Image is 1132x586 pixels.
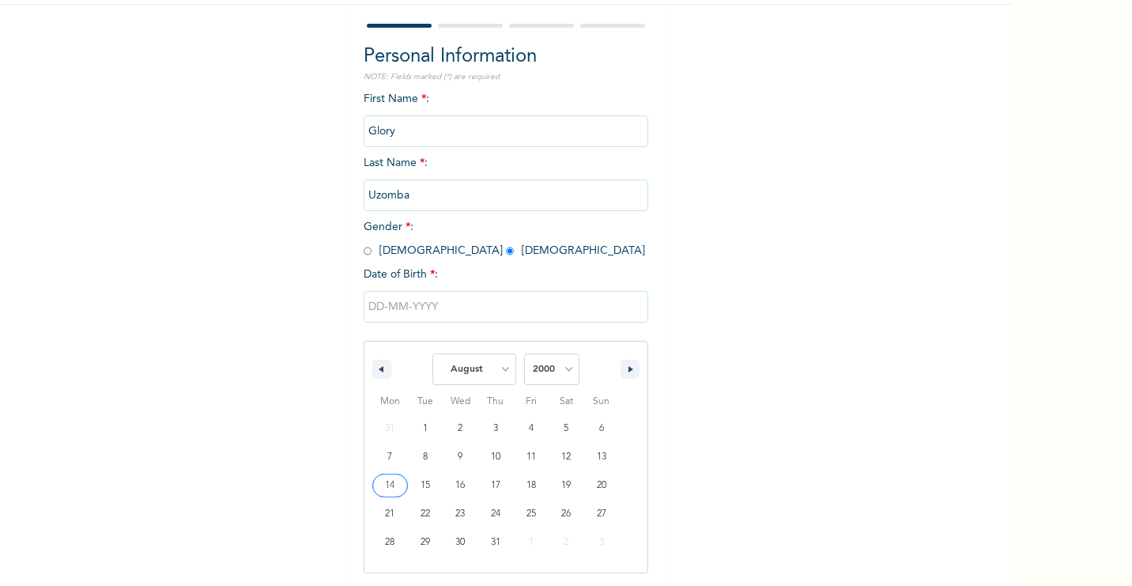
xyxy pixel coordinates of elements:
span: 18 [526,471,536,500]
button: 5 [549,414,584,443]
button: 20 [583,471,619,500]
button: 6 [583,414,619,443]
button: 19 [549,471,584,500]
span: 20 [597,471,606,500]
span: 2 [458,414,462,443]
span: 21 [385,500,394,528]
button: 27 [583,500,619,528]
span: 19 [561,471,571,500]
span: 11 [526,443,536,471]
input: Enter your last name [364,180,648,211]
button: 14 [372,471,408,500]
span: 23 [455,500,465,528]
span: Sat [549,389,584,414]
button: 18 [513,471,549,500]
span: 12 [561,443,571,471]
button: 24 [478,500,514,528]
span: 17 [491,471,500,500]
span: 6 [599,414,604,443]
span: 30 [455,528,465,557]
span: 31 [491,528,500,557]
span: Wed [443,389,478,414]
span: 26 [561,500,571,528]
button: 26 [549,500,584,528]
span: 14 [385,471,394,500]
span: 25 [526,500,536,528]
button: 12 [549,443,584,471]
button: 2 [443,414,478,443]
span: 7 [387,443,392,471]
button: 21 [372,500,408,528]
button: 23 [443,500,478,528]
button: 7 [372,443,408,471]
span: Date of Birth : [364,267,438,283]
button: 16 [443,471,478,500]
span: 8 [423,443,428,471]
button: 31 [478,528,514,557]
span: 27 [597,500,606,528]
button: 15 [408,471,443,500]
button: 10 [478,443,514,471]
span: 15 [421,471,430,500]
button: 1 [408,414,443,443]
span: 16 [455,471,465,500]
span: 3 [493,414,498,443]
span: Mon [372,389,408,414]
span: Sun [583,389,619,414]
button: 11 [513,443,549,471]
span: Thu [478,389,514,414]
button: 28 [372,528,408,557]
button: 25 [513,500,549,528]
span: Tue [408,389,443,414]
span: Fri [513,389,549,414]
span: Gender : [DEMOGRAPHIC_DATA] [DEMOGRAPHIC_DATA] [364,221,645,256]
button: 9 [443,443,478,471]
h2: Personal Information [364,43,648,71]
span: 9 [458,443,462,471]
span: 5 [564,414,568,443]
span: 29 [421,528,430,557]
span: 10 [491,443,500,471]
span: Last Name : [364,157,648,201]
span: 22 [421,500,430,528]
button: 30 [443,528,478,557]
span: 28 [385,528,394,557]
span: 4 [529,414,534,443]
button: 29 [408,528,443,557]
button: 8 [408,443,443,471]
button: 22 [408,500,443,528]
button: 17 [478,471,514,500]
span: 13 [597,443,606,471]
button: 3 [478,414,514,443]
span: 24 [491,500,500,528]
button: 4 [513,414,549,443]
input: DD-MM-YYYY [364,291,648,323]
input: Enter your first name [364,115,648,147]
button: 13 [583,443,619,471]
span: First Name : [364,93,648,137]
span: 1 [423,414,428,443]
p: NOTE: Fields marked (*) are required [364,71,648,83]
